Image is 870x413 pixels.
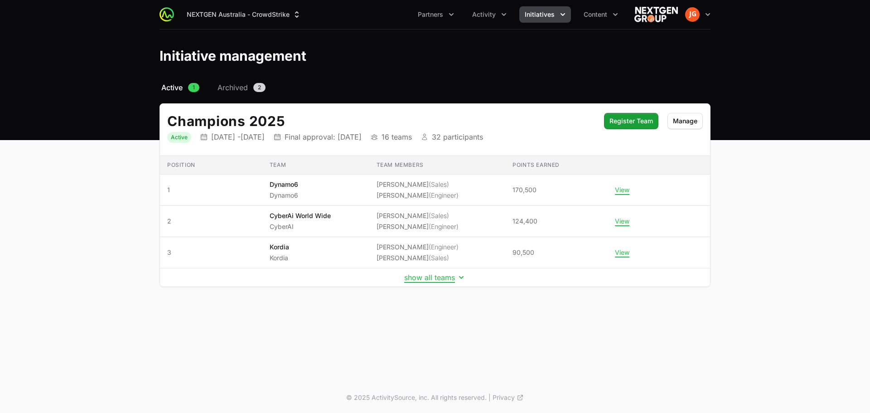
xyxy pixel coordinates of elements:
[161,82,183,93] span: Active
[512,185,536,194] span: 170,500
[512,217,537,226] span: 124,400
[181,6,307,23] button: NEXTGEN Australia - CrowdStrike
[377,243,459,252] li: [PERSON_NAME]
[270,180,298,189] p: Dynamo6
[159,103,710,287] div: Initiative details
[505,156,608,175] th: Points earned
[412,6,459,23] div: Partners menu
[418,10,443,19] span: Partners
[181,6,307,23] div: Supplier switch menu
[167,113,595,129] h2: Champions 2025
[685,7,700,22] img: Jamie Gunning
[429,212,449,219] span: (Sales)
[634,5,678,24] img: NEXTGEN Australia
[167,185,255,194] span: 1
[493,393,524,402] a: Privacy
[377,211,459,220] li: [PERSON_NAME]
[429,191,459,199] span: (Engineer)
[673,116,697,126] span: Manage
[377,191,459,200] li: [PERSON_NAME]
[159,82,201,93] a: Active1
[615,248,629,257] button: View
[217,82,248,93] span: Archived
[346,393,487,402] p: © 2025 ActivitySource, inc. All rights reserved.
[159,48,306,64] h1: Initiative management
[369,156,506,175] th: Team members
[270,211,331,220] p: CyberAi World Wide
[270,243,289,252] p: Kordia
[667,113,703,129] button: Manage
[519,6,571,23] button: Initiatives
[615,186,629,194] button: View
[429,223,459,230] span: (Engineer)
[525,10,555,19] span: Initiatives
[472,10,496,19] span: Activity
[609,116,653,126] span: Register Team
[285,132,362,141] p: Final approval: [DATE]
[467,6,512,23] div: Activity menu
[211,132,265,141] p: [DATE] - [DATE]
[615,217,629,225] button: View
[377,180,459,189] li: [PERSON_NAME]
[160,156,262,175] th: Position
[578,6,623,23] button: Content
[216,82,267,93] a: Archived2
[404,273,466,282] button: show all teams
[262,156,369,175] th: Team
[382,132,412,141] p: 16 teams
[188,83,199,92] span: 1
[578,6,623,23] div: Content menu
[270,253,289,262] p: Kordia
[432,132,483,141] p: 32 participants
[488,393,491,402] span: |
[270,191,298,200] p: Dynamo6
[584,10,607,19] span: Content
[159,7,174,22] img: ActivitySource
[377,253,459,262] li: [PERSON_NAME]
[159,82,710,93] nav: Initiative activity log navigation
[174,6,623,23] div: Main navigation
[412,6,459,23] button: Partners
[429,243,459,251] span: (Engineer)
[429,254,449,262] span: (Sales)
[167,248,255,257] span: 3
[604,113,658,129] button: Register Team
[512,248,534,257] span: 90,500
[377,222,459,231] li: [PERSON_NAME]
[467,6,512,23] button: Activity
[519,6,571,23] div: Initiatives menu
[270,222,331,231] p: CyberAI
[253,83,266,92] span: 2
[167,217,255,226] span: 2
[429,180,449,188] span: (Sales)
